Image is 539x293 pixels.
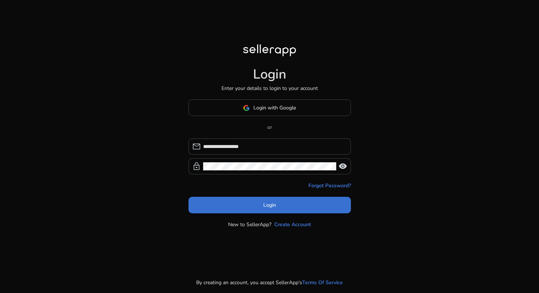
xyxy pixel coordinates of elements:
a: Terms Of Service [302,279,343,286]
span: Login [263,201,276,209]
span: mail [192,142,201,151]
p: or [188,123,351,131]
span: visibility [338,162,347,171]
img: google-logo.svg [243,105,250,111]
a: Forgot Password? [308,182,351,189]
a: Create Account [274,221,311,228]
p: New to SellerApp? [228,221,271,228]
span: lock [192,162,201,171]
h1: Login [253,66,286,82]
button: Login [188,197,351,213]
p: Enter your details to login to your account [221,84,318,92]
span: Login with Google [253,104,296,112]
button: Login with Google [188,100,351,116]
